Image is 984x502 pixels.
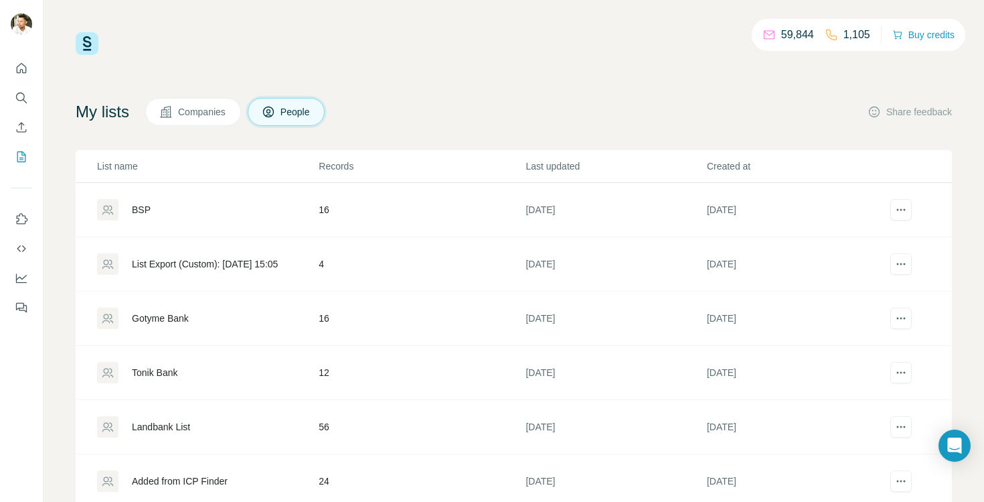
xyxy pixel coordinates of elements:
p: Created at [707,160,886,173]
td: [DATE] [525,183,706,237]
button: Dashboard [11,266,32,290]
button: My lists [11,145,32,169]
button: actions [890,416,912,438]
span: Companies [178,105,227,119]
p: Records [319,160,524,173]
td: [DATE] [525,292,706,346]
div: Tonik Bank [132,366,177,379]
td: [DATE] [706,346,887,400]
button: Enrich CSV [11,115,32,139]
div: Gotyme Bank [132,312,189,325]
div: BSP [132,203,151,216]
button: actions [890,199,912,221]
td: 12 [318,346,525,400]
button: actions [890,308,912,329]
button: Search [11,86,32,110]
button: Buy credits [892,25,955,44]
td: 16 [318,292,525,346]
td: [DATE] [706,400,887,454]
td: [DATE] [706,183,887,237]
div: Open Intercom Messenger [938,430,971,462]
img: Surfe Logo [76,32,98,55]
div: Added from ICP Finder [132,475,228,488]
p: 1,105 [843,27,870,43]
button: Use Surfe API [11,237,32,261]
td: [DATE] [525,346,706,400]
td: [DATE] [525,400,706,454]
td: [DATE] [706,292,887,346]
td: [DATE] [525,237,706,292]
span: People [280,105,311,119]
div: List Export (Custom): [DATE] 15:05 [132,257,278,271]
p: Last updated [525,160,705,173]
button: actions [890,253,912,275]
td: 4 [318,237,525,292]
p: List name [97,160,317,173]
td: 56 [318,400,525,454]
h4: My lists [76,101,129,123]
img: Avatar [11,13,32,35]
p: 59,844 [781,27,814,43]
div: Landbank List [132,420,190,434]
button: Quick start [11,56,32,80]
button: Use Surfe on LinkedIn [11,207,32,231]
td: [DATE] [706,237,887,292]
button: actions [890,362,912,383]
button: Share feedback [868,105,952,119]
button: actions [890,470,912,492]
td: 16 [318,183,525,237]
button: Feedback [11,296,32,320]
